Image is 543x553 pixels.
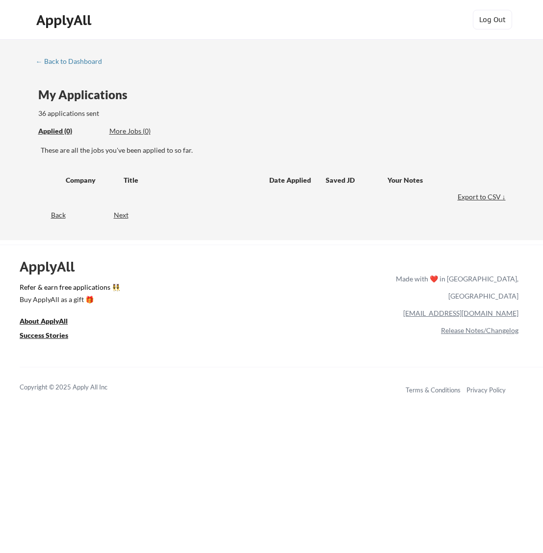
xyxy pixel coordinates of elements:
[20,284,191,294] a: Refer & earn free applications 👯‍♀️
[20,258,86,275] div: ApplyAll
[326,171,388,189] div: Saved JD
[41,145,508,155] div: These are all the jobs you've been applied to so far.
[403,309,518,317] a: [EMAIL_ADDRESS][DOMAIN_NAME]
[20,296,118,303] div: Buy ApplyAll as a gift 🎁
[109,126,181,136] div: More Jobs (0)
[124,175,260,185] div: Title
[473,10,512,29] button: Log Out
[38,109,228,118] div: 36 applications sent
[36,57,109,67] a: ← Back to Dashboard
[392,270,518,304] div: Made with ❤️ in [GEOGRAPHIC_DATA], [GEOGRAPHIC_DATA]
[36,58,109,65] div: ← Back to Dashboard
[20,331,68,339] u: Success Stories
[114,210,140,220] div: Next
[20,330,81,342] a: Success Stories
[66,175,115,185] div: Company
[109,126,181,137] div: These are job applications we think you'd be a good fit for, but couldn't apply you to automatica...
[36,210,66,220] div: Back
[406,386,461,394] a: Terms & Conditions
[38,126,102,137] div: These are all the jobs you've been applied to so far.
[20,316,81,328] a: About ApplyAll
[458,192,508,202] div: Export to CSV ↓
[36,12,94,28] div: ApplyAll
[38,126,102,136] div: Applied (0)
[20,317,68,325] u: About ApplyAll
[20,383,132,392] div: Copyright © 2025 Apply All Inc
[441,326,518,334] a: Release Notes/Changelog
[388,175,499,185] div: Your Notes
[20,294,118,306] a: Buy ApplyAll as a gift 🎁
[466,386,506,394] a: Privacy Policy
[269,175,312,185] div: Date Applied
[38,89,135,101] div: My Applications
